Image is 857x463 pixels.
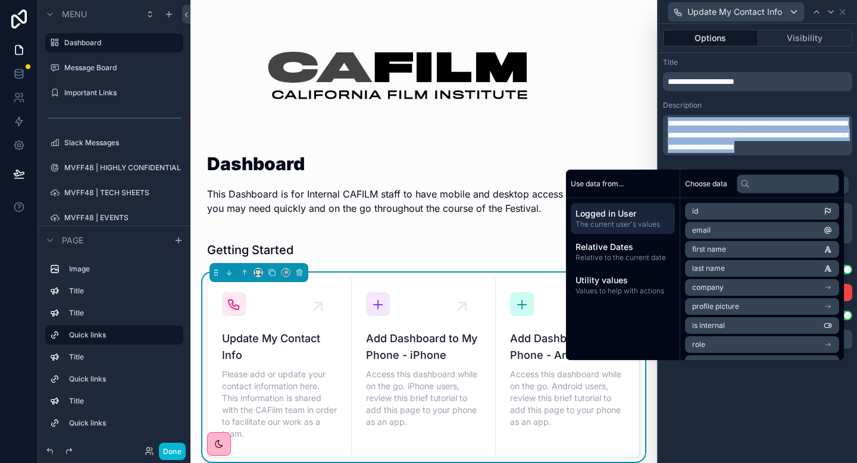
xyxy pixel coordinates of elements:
button: Visibility [758,30,853,46]
span: Access this dashboard while on the go. Android users, review this brief tutorial to add this page... [510,368,625,428]
span: Update My Contact Info [222,330,337,364]
label: MVFF48 | TECH SHEETS [64,188,181,198]
span: Add Dashboard to My Phone - Android [510,330,625,364]
button: Done [159,443,186,460]
label: Title [69,396,179,406]
div: scrollable content [663,115,852,155]
label: Dashboard [64,38,176,48]
label: MVFF48 | HIGHLY CONFIDENTIAL [64,163,181,173]
label: Title [69,286,179,296]
label: Description [663,101,702,110]
label: Title [69,352,179,362]
span: Choose data [685,179,727,189]
span: Page [62,234,83,246]
label: Image [69,264,179,274]
label: Quick links [69,374,179,384]
span: Utility values [575,274,670,286]
label: Title [663,58,678,67]
span: Add Dashboard to My Phone - iPhone [366,330,481,364]
span: Logged in User [575,208,670,220]
a: Add Dashboard to My Phone - iPhoneAccess this dashboard while on the go. iPhone users, review thi... [352,278,496,456]
a: Add Dashboard to My Phone - AndroidAccess this dashboard while on the go. Android users, review t... [496,278,640,456]
span: Use data from... [571,179,624,189]
span: The current user's values [575,220,670,229]
label: Quick links [69,330,174,340]
button: Options [663,30,758,46]
label: MVFF48 | EVENTS [64,213,181,223]
label: Title [69,308,179,318]
div: scrollable content [663,72,852,91]
span: Update My Contact Info [687,6,782,18]
div: scrollable content [566,198,680,305]
a: Update My Contact InfoPlease add or update your contact information here. This information is sha... [208,278,352,456]
label: Important Links [64,88,181,98]
label: Quick links [69,418,179,428]
span: Please add or update your contact information here. This information is shared with the CAFilm te... [222,368,337,440]
span: Values to help with actions [575,286,670,296]
label: Message Board [64,63,181,73]
label: Slack Messages [64,138,181,148]
div: scrollable content [38,254,190,439]
span: Relative Dates [575,241,670,253]
span: Access this dashboard while on the go. iPhone users, review this brief tutorial to add this page ... [366,368,481,428]
button: Update My Contact Info [668,2,805,22]
span: Relative to the current date [575,253,670,262]
span: Menu [62,8,87,20]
